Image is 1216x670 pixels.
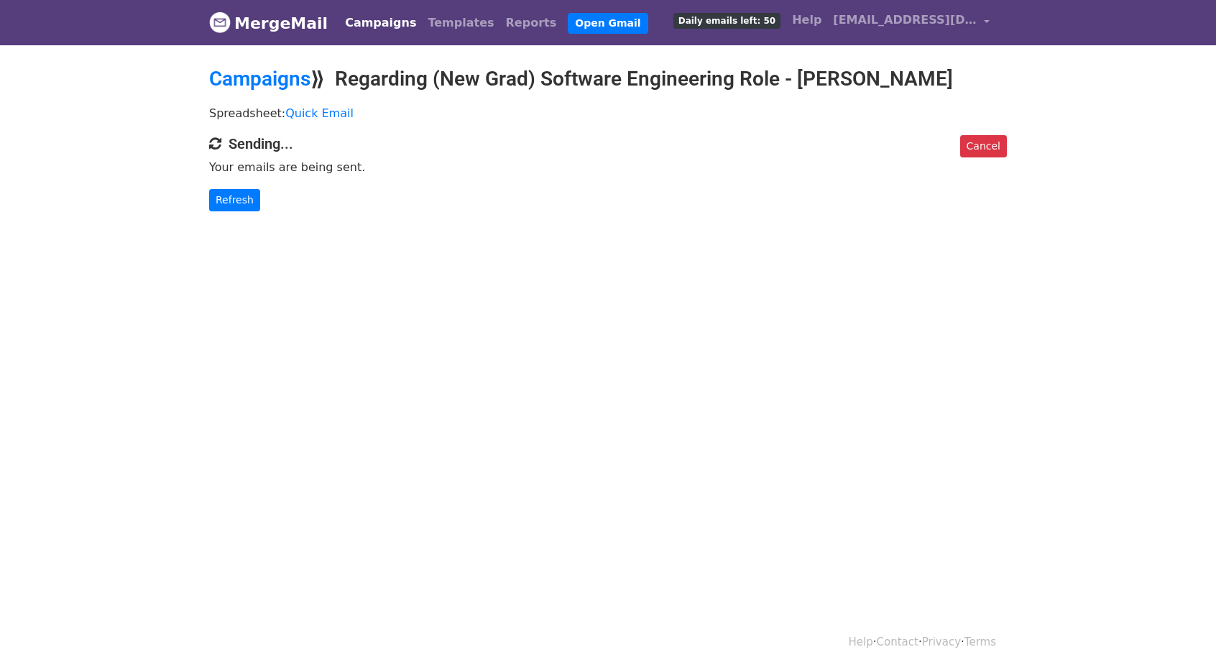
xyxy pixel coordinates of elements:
a: Campaigns [209,67,310,91]
a: Terms [964,635,996,648]
a: Open Gmail [568,13,648,34]
span: [EMAIL_ADDRESS][DOMAIN_NAME] [833,12,977,29]
h4: Sending... [209,135,1007,152]
p: Spreadsheet: [209,106,1007,121]
a: Privacy [922,635,961,648]
p: Your emails are being sent. [209,160,1007,175]
a: Reports [500,9,563,37]
a: Quick Email [285,106,354,120]
a: Templates [422,9,499,37]
a: MergeMail [209,8,328,38]
span: Daily emails left: 50 [673,13,780,29]
a: Campaigns [339,9,422,37]
h2: ⟫ Regarding (New Grad) Software Engineering Role - [PERSON_NAME] [209,67,1007,91]
a: Help [849,635,873,648]
a: Daily emails left: 50 [668,6,786,35]
a: Contact [877,635,918,648]
a: Refresh [209,189,260,211]
a: [EMAIL_ADDRESS][DOMAIN_NAME] [827,6,995,40]
a: Cancel [960,135,1007,157]
a: Help [786,6,827,35]
img: MergeMail logo [209,12,231,33]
